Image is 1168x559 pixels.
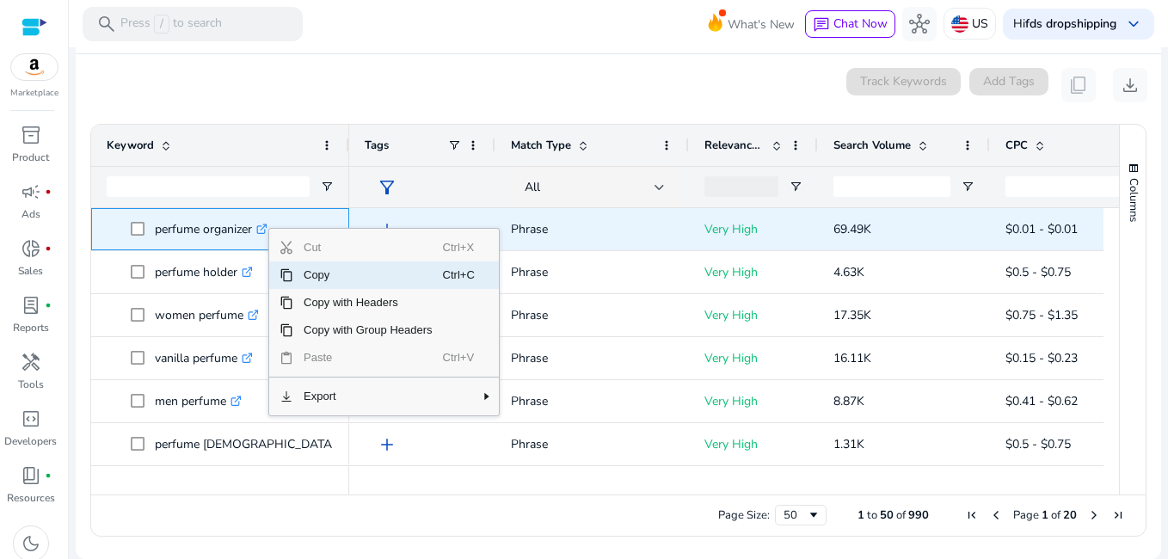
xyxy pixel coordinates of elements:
b: fds dropshipping [1025,15,1116,32]
p: perfume holder [155,255,253,290]
span: $0.5 - $0.75 [1005,436,1071,452]
span: 1 [1042,507,1048,523]
span: Copy [293,261,443,289]
span: $0.75 - $1.35 [1005,307,1078,323]
p: Phrase [511,255,673,290]
span: Keyword [107,138,154,153]
p: Phrase [511,341,673,376]
span: Ctrl+V [443,344,480,372]
span: lab_profile [21,295,41,316]
p: Phrase [511,212,673,247]
p: women perfume [155,298,259,333]
span: Ctrl+X [443,234,480,261]
span: add [377,434,397,455]
p: perfume organizer [155,212,267,247]
span: Paste [293,344,443,372]
span: Relevance Score [704,138,765,153]
span: fiber_manual_record [45,188,52,195]
p: Very High [704,341,802,376]
span: download [1120,75,1140,95]
p: US [972,9,988,39]
p: Phrase [511,427,673,462]
p: Very High [704,470,802,505]
img: amazon.svg [11,54,58,80]
p: Very High [704,212,802,247]
div: Page Size: [718,507,770,523]
span: $0.01 - $0.01 [1005,221,1078,237]
div: Context Menu [268,228,500,416]
span: of [896,507,906,523]
span: $0.5 - $0.75 [1005,264,1071,280]
span: dark_mode [21,533,41,554]
div: Last Page [1111,508,1125,522]
span: Tags [365,138,389,153]
span: search [96,14,117,34]
span: 17.35K [833,307,871,323]
button: chatChat Now [805,10,895,38]
p: Developers [4,433,57,449]
p: Resources [7,490,55,506]
span: 1.31K [833,436,864,452]
span: 69.49K [833,221,871,237]
span: Copy with Headers [293,289,443,316]
p: Phrase [511,470,673,505]
span: 16.11K [833,350,871,366]
input: Search Volume Filter Input [833,176,950,197]
span: handyman [21,352,41,372]
p: Marketplace [10,87,58,100]
img: us.svg [951,15,968,33]
span: / [154,15,169,34]
p: perfume [DEMOGRAPHIC_DATA] [155,427,351,462]
span: of [1051,507,1060,523]
span: 8.87K [833,393,864,409]
span: filter_alt [377,177,397,198]
div: Next Page [1087,508,1101,522]
span: 4.63K [833,264,864,280]
span: add [377,477,397,498]
button: download [1113,68,1147,102]
span: keyboard_arrow_down [1123,14,1144,34]
span: Columns [1126,178,1141,222]
span: add [377,219,397,240]
input: Keyword Filter Input [107,176,310,197]
p: Reports [13,320,49,335]
button: Open Filter Menu [789,180,802,193]
button: hub [902,7,937,41]
span: Match Type [511,138,571,153]
span: Copy with Group Headers [293,316,443,344]
span: 20 [1063,507,1077,523]
span: fiber_manual_record [45,472,52,479]
span: 1 [858,507,864,523]
div: First Page [965,508,979,522]
span: 50 [880,507,894,523]
p: Very High [704,255,802,290]
p: Very High [704,298,802,333]
span: Chat Now [833,15,888,32]
span: campaign [21,181,41,202]
span: Export [293,383,443,410]
span: inventory_2 [21,125,41,145]
p: Very High [704,384,802,419]
span: code_blocks [21,408,41,429]
p: car perfume [155,470,234,505]
span: All [525,179,540,195]
p: Phrase [511,298,673,333]
span: $0.41 - $0.62 [1005,393,1078,409]
span: What's New [728,9,795,40]
span: Search Volume [833,138,911,153]
span: fiber_manual_record [45,302,52,309]
p: Sales [18,263,43,279]
span: 990 [908,507,929,523]
span: chat [813,16,830,34]
p: men perfume [155,384,242,419]
span: to [867,507,877,523]
p: Very High [704,427,802,462]
span: donut_small [21,238,41,259]
span: CPC [1005,138,1028,153]
span: Page [1013,507,1039,523]
p: vanilla perfume [155,341,253,376]
p: Press to search [120,15,222,34]
span: fiber_manual_record [45,245,52,252]
button: Open Filter Menu [961,180,974,193]
p: Phrase [511,384,673,419]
